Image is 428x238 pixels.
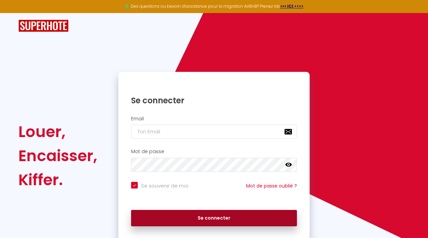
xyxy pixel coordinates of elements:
img: SuperHote logo [18,20,69,32]
div: Louer, [18,120,97,144]
input: Ton Email [131,125,297,139]
div: Kiffer. [18,168,97,192]
h1: Se connecter [131,95,297,106]
div: Encaisser, [18,144,97,168]
a: >>> ICI <<<< [280,3,304,9]
h2: Email [131,116,297,122]
button: Se connecter [131,210,297,227]
h2: Mot de passe [131,149,297,154]
a: Mot de passe oublié ? [246,183,297,189]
